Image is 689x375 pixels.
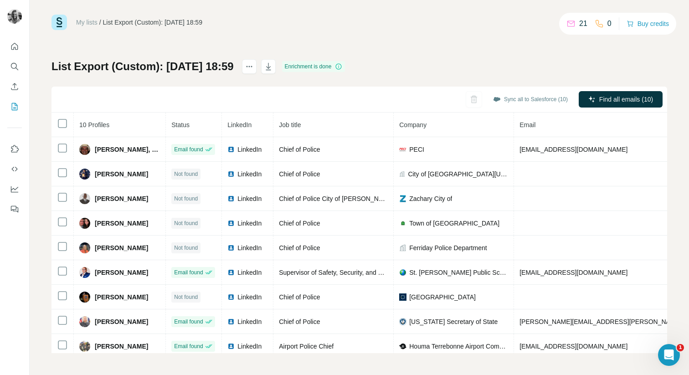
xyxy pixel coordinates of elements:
[174,268,203,277] span: Email found
[237,243,262,252] span: LinkedIn
[227,121,252,128] span: LinkedIn
[279,220,320,227] span: Chief of Police
[607,18,612,29] p: 0
[7,161,22,177] button: Use Surfe API
[174,342,203,350] span: Email found
[174,318,203,326] span: Email found
[519,269,627,276] span: [EMAIL_ADDRESS][DOMAIN_NAME]
[227,170,235,178] img: LinkedIn logo
[174,293,198,301] span: Not found
[237,170,262,179] span: LinkedIn
[99,18,101,27] li: /
[519,146,627,153] span: [EMAIL_ADDRESS][DOMAIN_NAME]
[227,146,235,153] img: LinkedIn logo
[227,269,235,276] img: LinkedIn logo
[7,201,22,217] button: Feedback
[95,145,160,154] span: [PERSON_NAME], COSM
[227,244,235,252] img: LinkedIn logo
[76,19,98,26] a: My lists
[599,95,653,104] span: Find all emails (10)
[409,268,508,277] span: St. [PERSON_NAME] Public School System
[227,220,235,227] img: LinkedIn logo
[51,15,67,30] img: Surfe Logo
[409,219,499,228] span: Town of [GEOGRAPHIC_DATA]
[7,98,22,115] button: My lists
[399,121,427,128] span: Company
[95,243,148,252] span: [PERSON_NAME]
[95,317,148,326] span: [PERSON_NAME]
[282,61,345,72] div: Enrichment is done
[409,145,424,154] span: PECI
[171,121,190,128] span: Status
[237,145,262,154] span: LinkedIn
[519,343,627,350] span: [EMAIL_ADDRESS][DOMAIN_NAME]
[579,18,587,29] p: 21
[237,293,262,302] span: LinkedIn
[79,218,90,229] img: Avatar
[79,267,90,278] img: Avatar
[279,318,320,325] span: Chief of Police
[399,343,406,350] img: company-logo
[79,121,109,128] span: 10 Profiles
[79,341,90,352] img: Avatar
[79,242,90,253] img: Avatar
[51,59,234,74] h1: List Export (Custom): [DATE] 18:59
[95,219,148,228] span: [PERSON_NAME]
[95,194,148,203] span: [PERSON_NAME]
[79,144,90,155] img: Avatar
[409,317,498,326] span: [US_STATE] Secretary of State
[237,194,262,203] span: LinkedIn
[409,293,476,302] span: [GEOGRAPHIC_DATA]
[399,146,406,153] img: company-logo
[409,194,452,203] span: Zachary City of
[174,244,198,252] span: Not found
[399,220,406,227] img: company-logo
[279,343,334,350] span: Airport Police Chief
[7,78,22,95] button: Enrich CSV
[174,219,198,227] span: Not found
[227,343,235,350] img: LinkedIn logo
[174,195,198,203] span: Not found
[95,293,148,302] span: [PERSON_NAME]
[79,292,90,303] img: Avatar
[399,195,406,202] img: company-logo
[174,145,203,154] span: Email found
[95,268,148,277] span: [PERSON_NAME]
[7,58,22,75] button: Search
[227,293,235,301] img: LinkedIn logo
[579,91,663,108] button: Find all emails (10)
[103,18,202,27] div: List Export (Custom): [DATE] 18:59
[279,195,394,202] span: Chief of Police City of [PERSON_NAME]
[237,219,262,228] span: LinkedIn
[7,9,22,24] img: Avatar
[399,269,406,276] img: company-logo
[227,195,235,202] img: LinkedIn logo
[7,141,22,157] button: Use Surfe on LinkedIn
[95,170,148,179] span: [PERSON_NAME]
[677,344,684,351] span: 1
[519,121,535,128] span: Email
[399,293,406,301] img: company-logo
[409,342,508,351] span: Houma Terrebonne Airport Commission
[242,59,257,74] button: actions
[279,244,320,252] span: Chief of Police
[174,170,198,178] span: Not found
[627,17,669,30] button: Buy credits
[279,269,452,276] span: Supervisor of Safety, Security, and Emergency Preparedness
[408,170,508,179] span: City of [GEOGRAPHIC_DATA][US_STATE]
[79,169,90,180] img: Avatar
[237,342,262,351] span: LinkedIn
[399,318,406,325] img: company-logo
[7,181,22,197] button: Dashboard
[237,268,262,277] span: LinkedIn
[95,342,148,351] span: [PERSON_NAME]
[279,293,320,301] span: Chief of Police
[79,193,90,204] img: Avatar
[487,92,574,106] button: Sync all to Salesforce (10)
[409,243,487,252] span: Ferriday Police Department
[658,344,680,366] iframe: Intercom live chat
[237,317,262,326] span: LinkedIn
[7,38,22,55] button: Quick start
[279,146,320,153] span: Chief of Police
[279,121,301,128] span: Job title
